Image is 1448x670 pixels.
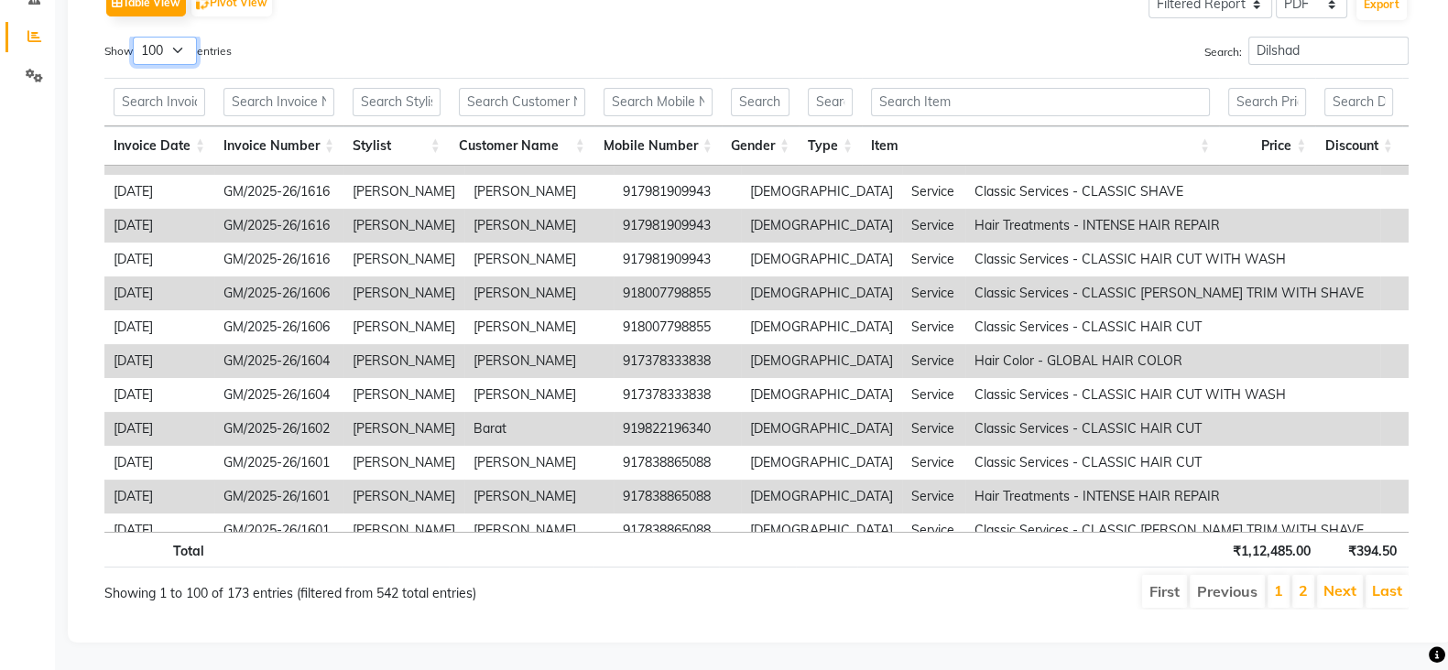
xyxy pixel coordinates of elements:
[104,513,214,547] td: [DATE]
[741,209,902,243] td: [DEMOGRAPHIC_DATA]
[1204,37,1409,65] label: Search:
[464,513,614,547] td: [PERSON_NAME]
[104,532,213,567] th: Total
[965,412,1380,446] td: Classic Services - CLASSIC HAIR CUT
[214,378,343,412] td: GM/2025-26/1604
[214,480,343,513] td: GM/2025-26/1601
[104,573,632,603] div: Showing 1 to 100 of 173 entries (filtered from 542 total entries)
[133,37,197,65] select: Showentries
[1324,88,1393,116] input: Search Discount
[464,243,614,276] td: [PERSON_NAME]
[214,175,343,209] td: GM/2025-26/1616
[214,209,343,243] td: GM/2025-26/1616
[1315,126,1402,166] th: Discount: activate to sort column ascending
[965,378,1380,412] td: Classic Services - CLASSIC HAIR CUT WITH WASH
[343,276,464,310] td: [PERSON_NAME]
[965,243,1380,276] td: Classic Services - CLASSIC HAIR CUT WITH WASH
[614,513,741,547] td: 917838865088
[902,446,965,480] td: Service
[614,175,741,209] td: 917981909943
[464,480,614,513] td: [PERSON_NAME]
[1372,581,1402,600] a: Last
[604,88,713,116] input: Search Mobile Number
[214,126,343,166] th: Invoice Number: activate to sort column ascending
[464,209,614,243] td: [PERSON_NAME]
[1323,581,1356,600] a: Next
[104,378,214,412] td: [DATE]
[614,480,741,513] td: 917838865088
[965,446,1380,480] td: Classic Services - CLASSIC HAIR CUT
[343,175,464,209] td: [PERSON_NAME]
[464,310,614,344] td: [PERSON_NAME]
[965,209,1380,243] td: Hair Treatments - INTENSE HAIR REPAIR
[214,344,343,378] td: GM/2025-26/1604
[965,480,1380,513] td: Hair Treatments - INTENSE HAIR REPAIR
[464,175,614,209] td: [PERSON_NAME]
[614,243,741,276] td: 917981909943
[741,310,902,344] td: [DEMOGRAPHIC_DATA]
[1299,581,1308,600] a: 2
[902,513,965,547] td: Service
[343,344,464,378] td: [PERSON_NAME]
[343,378,464,412] td: [PERSON_NAME]
[741,412,902,446] td: [DEMOGRAPHIC_DATA]
[1248,37,1409,65] input: Search:
[1319,532,1406,567] th: ₹394.50
[104,344,214,378] td: [DATE]
[741,446,902,480] td: [DEMOGRAPHIC_DATA]
[902,243,965,276] td: Service
[343,126,450,166] th: Stylist: activate to sort column ascending
[214,513,343,547] td: GM/2025-26/1601
[104,126,214,166] th: Invoice Date: activate to sort column ascending
[741,175,902,209] td: [DEMOGRAPHIC_DATA]
[459,88,585,116] input: Search Customer Name
[104,37,232,65] label: Show entries
[741,276,902,310] td: [DEMOGRAPHIC_DATA]
[343,513,464,547] td: [PERSON_NAME]
[965,344,1380,378] td: Hair Color - GLOBAL HAIR COLOR
[741,480,902,513] td: [DEMOGRAPHIC_DATA]
[104,446,214,480] td: [DATE]
[114,88,205,116] input: Search Invoice Date
[343,446,464,480] td: [PERSON_NAME]
[214,243,343,276] td: GM/2025-26/1616
[741,513,902,547] td: [DEMOGRAPHIC_DATA]
[1219,126,1315,166] th: Price: activate to sort column ascending
[902,480,965,513] td: Service
[965,513,1380,547] td: Classic Services - CLASSIC [PERSON_NAME] TRIM WITH SHAVE
[104,412,214,446] td: [DATE]
[741,243,902,276] td: [DEMOGRAPHIC_DATA]
[902,310,965,344] td: Service
[902,378,965,412] td: Service
[862,126,1219,166] th: Item: activate to sort column ascending
[104,480,214,513] td: [DATE]
[104,276,214,310] td: [DATE]
[614,378,741,412] td: 917378333838
[722,126,799,166] th: Gender: activate to sort column ascending
[614,446,741,480] td: 917838865088
[614,344,741,378] td: 917378333838
[214,412,343,446] td: GM/2025-26/1602
[464,276,614,310] td: [PERSON_NAME]
[214,276,343,310] td: GM/2025-26/1606
[104,310,214,344] td: [DATE]
[343,480,464,513] td: [PERSON_NAME]
[1228,88,1306,116] input: Search Price
[902,175,965,209] td: Service
[902,412,965,446] td: Service
[902,276,965,310] td: Service
[965,310,1380,344] td: Classic Services - CLASSIC HAIR CUT
[464,378,614,412] td: [PERSON_NAME]
[464,446,614,480] td: [PERSON_NAME]
[343,412,464,446] td: [PERSON_NAME]
[741,378,902,412] td: [DEMOGRAPHIC_DATA]
[104,175,214,209] td: [DATE]
[731,88,789,116] input: Search Gender
[450,126,594,166] th: Customer Name: activate to sort column ascending
[871,88,1210,116] input: Search Item
[614,276,741,310] td: 918007798855
[614,310,741,344] td: 918007798855
[614,209,741,243] td: 917981909943
[223,88,334,116] input: Search Invoice Number
[343,209,464,243] td: [PERSON_NAME]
